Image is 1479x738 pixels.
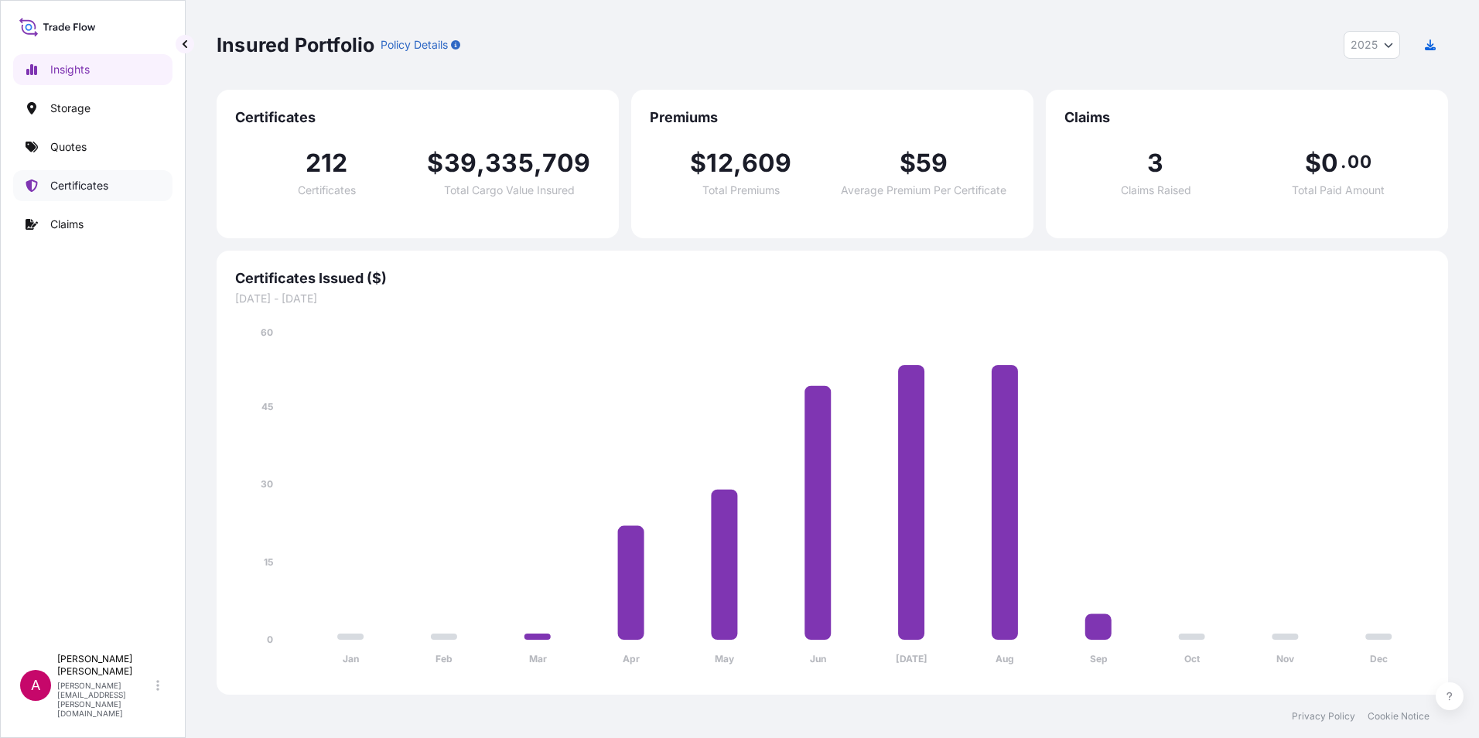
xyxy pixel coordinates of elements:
[1184,653,1201,665] tspan: Oct
[1305,151,1321,176] span: $
[1347,155,1371,168] span: 00
[742,151,792,176] span: 609
[1341,155,1346,168] span: .
[542,151,591,176] span: 709
[706,151,733,176] span: 12
[235,269,1429,288] span: Certificates Issued ($)
[13,209,172,240] a: Claims
[57,653,153,678] p: [PERSON_NAME] [PERSON_NAME]
[436,653,453,665] tspan: Feb
[50,178,108,193] p: Certificates
[1276,653,1295,665] tspan: Nov
[217,32,374,57] p: Insured Portfolio
[261,326,273,338] tspan: 60
[13,93,172,124] a: Storage
[1064,108,1429,127] span: Claims
[343,653,359,665] tspan: Jan
[534,151,542,176] span: ,
[444,151,476,176] span: 39
[650,108,1015,127] span: Premiums
[1090,653,1108,665] tspan: Sep
[810,653,826,665] tspan: Jun
[1370,653,1388,665] tspan: Dec
[261,478,273,490] tspan: 30
[381,37,448,53] p: Policy Details
[50,139,87,155] p: Quotes
[623,653,640,665] tspan: Apr
[235,108,600,127] span: Certificates
[485,151,534,176] span: 335
[261,401,273,412] tspan: 45
[702,185,780,196] span: Total Premiums
[264,556,273,568] tspan: 15
[1292,185,1385,196] span: Total Paid Amount
[733,151,742,176] span: ,
[896,653,927,665] tspan: [DATE]
[1121,185,1191,196] span: Claims Raised
[267,634,273,645] tspan: 0
[529,653,547,665] tspan: Mar
[916,151,948,176] span: 59
[50,101,91,116] p: Storage
[1292,710,1355,723] a: Privacy Policy
[13,132,172,162] a: Quotes
[444,185,575,196] span: Total Cargo Value Insured
[1321,151,1338,176] span: 0
[31,678,40,693] span: A
[996,653,1014,665] tspan: Aug
[13,54,172,85] a: Insights
[298,185,356,196] span: Certificates
[1147,151,1163,176] span: 3
[57,681,153,718] p: [PERSON_NAME][EMAIL_ADDRESS][PERSON_NAME][DOMAIN_NAME]
[13,170,172,201] a: Certificates
[1351,37,1378,53] span: 2025
[306,151,348,176] span: 212
[427,151,443,176] span: $
[1368,710,1429,723] a: Cookie Notice
[900,151,916,176] span: $
[235,291,1429,306] span: [DATE] - [DATE]
[1344,31,1400,59] button: Year Selector
[50,62,90,77] p: Insights
[50,217,84,232] p: Claims
[690,151,706,176] span: $
[715,653,735,665] tspan: May
[841,185,1006,196] span: Average Premium Per Certificate
[476,151,485,176] span: ,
